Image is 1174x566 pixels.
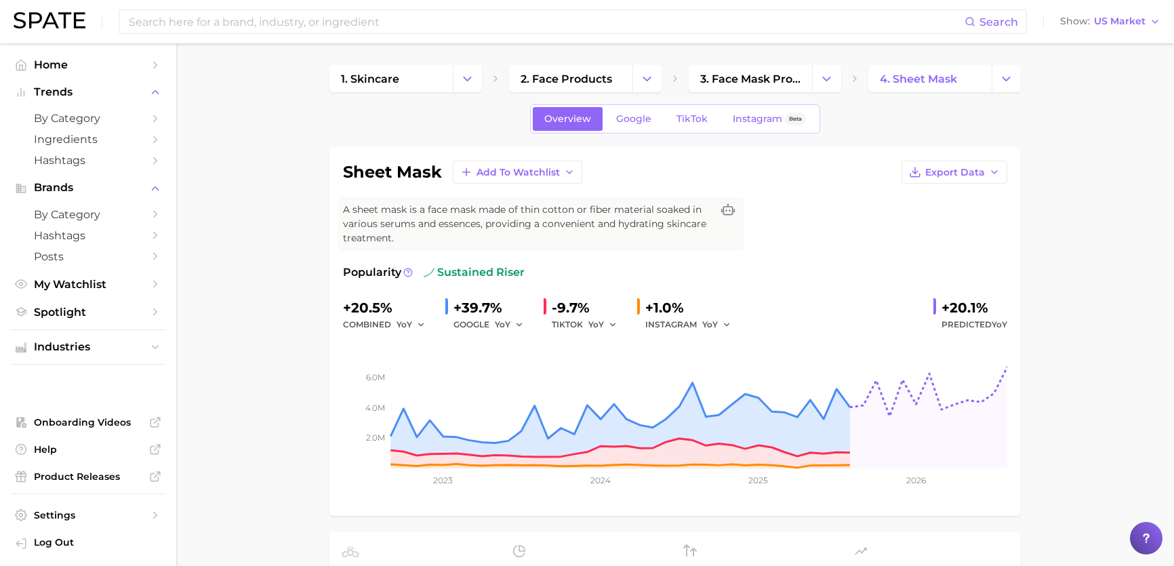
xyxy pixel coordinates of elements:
[880,73,957,85] span: 4. sheet mask
[1060,18,1090,25] span: Show
[11,178,165,198] button: Brands
[34,250,142,263] span: Posts
[34,416,142,428] span: Onboarding Videos
[11,505,165,525] a: Settings
[11,246,165,267] a: Posts
[906,475,926,485] tspan: 2026
[812,65,841,92] button: Change Category
[343,317,434,333] div: combined
[34,509,142,521] span: Settings
[34,208,142,221] span: by Category
[34,182,142,194] span: Brands
[521,73,612,85] span: 2. face products
[665,107,719,131] a: TikTok
[11,150,165,171] a: Hashtags
[645,317,740,333] div: INSTAGRAM
[34,58,142,71] span: Home
[702,319,718,330] span: YoY
[433,475,453,485] tspan: 2023
[992,65,1021,92] button: Change Category
[397,317,426,333] button: YoY
[34,154,142,167] span: Hashtags
[11,274,165,295] a: My Watchlist
[495,319,510,330] span: YoY
[34,443,142,456] span: Help
[11,204,165,225] a: by Category
[552,297,626,319] div: -9.7%
[11,108,165,129] a: by Category
[11,466,165,487] a: Product Releases
[748,475,768,485] tspan: 2025
[590,475,611,485] tspan: 2024
[868,65,992,92] a: 4. sheet mask
[942,297,1007,319] div: +20.1%
[676,113,708,125] span: TikTok
[979,16,1018,28] span: Search
[11,225,165,246] a: Hashtags
[127,10,965,33] input: Search here for a brand, industry, or ingredient
[343,264,401,281] span: Popularity
[632,65,662,92] button: Change Category
[509,65,632,92] a: 2. face products
[34,112,142,125] span: by Category
[11,337,165,357] button: Industries
[14,12,85,28] img: SPATE
[700,73,801,85] span: 3. face mask products
[34,86,142,98] span: Trends
[341,73,399,85] span: 1. skincare
[588,317,618,333] button: YoY
[11,439,165,460] a: Help
[605,107,663,131] a: Google
[789,113,802,125] span: Beta
[721,107,817,131] a: InstagramBeta
[34,133,142,146] span: Ingredients
[453,297,533,319] div: +39.7%
[34,341,142,353] span: Industries
[397,319,412,330] span: YoY
[11,54,165,75] a: Home
[424,264,525,281] span: sustained riser
[329,65,453,92] a: 1. skincare
[477,167,560,178] span: Add to Watchlist
[902,161,1007,184] button: Export Data
[1094,18,1146,25] span: US Market
[453,65,482,92] button: Change Category
[11,302,165,323] a: Spotlight
[544,113,591,125] span: Overview
[533,107,603,131] a: Overview
[11,129,165,150] a: Ingredients
[702,317,731,333] button: YoY
[11,412,165,432] a: Onboarding Videos
[11,532,165,555] a: Log out. Currently logged in with e-mail jkno@cosmax.com.
[616,113,651,125] span: Google
[34,536,155,548] span: Log Out
[343,203,712,245] span: A sheet mask is a face mask made of thin cotton or fiber material soaked in various serums and es...
[552,317,626,333] div: TIKTOK
[1057,13,1164,31] button: ShowUS Market
[424,267,434,278] img: sustained riser
[645,297,740,319] div: +1.0%
[343,297,434,319] div: +20.5%
[925,167,985,178] span: Export Data
[453,317,533,333] div: GOOGLE
[453,161,582,184] button: Add to Watchlist
[11,82,165,102] button: Trends
[34,306,142,319] span: Spotlight
[495,317,524,333] button: YoY
[34,278,142,291] span: My Watchlist
[733,113,782,125] span: Instagram
[689,65,812,92] a: 3. face mask products
[34,229,142,242] span: Hashtags
[992,319,1007,329] span: YoY
[343,164,442,180] h1: sheet mask
[34,470,142,483] span: Product Releases
[942,317,1007,333] span: Predicted
[588,319,604,330] span: YoY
